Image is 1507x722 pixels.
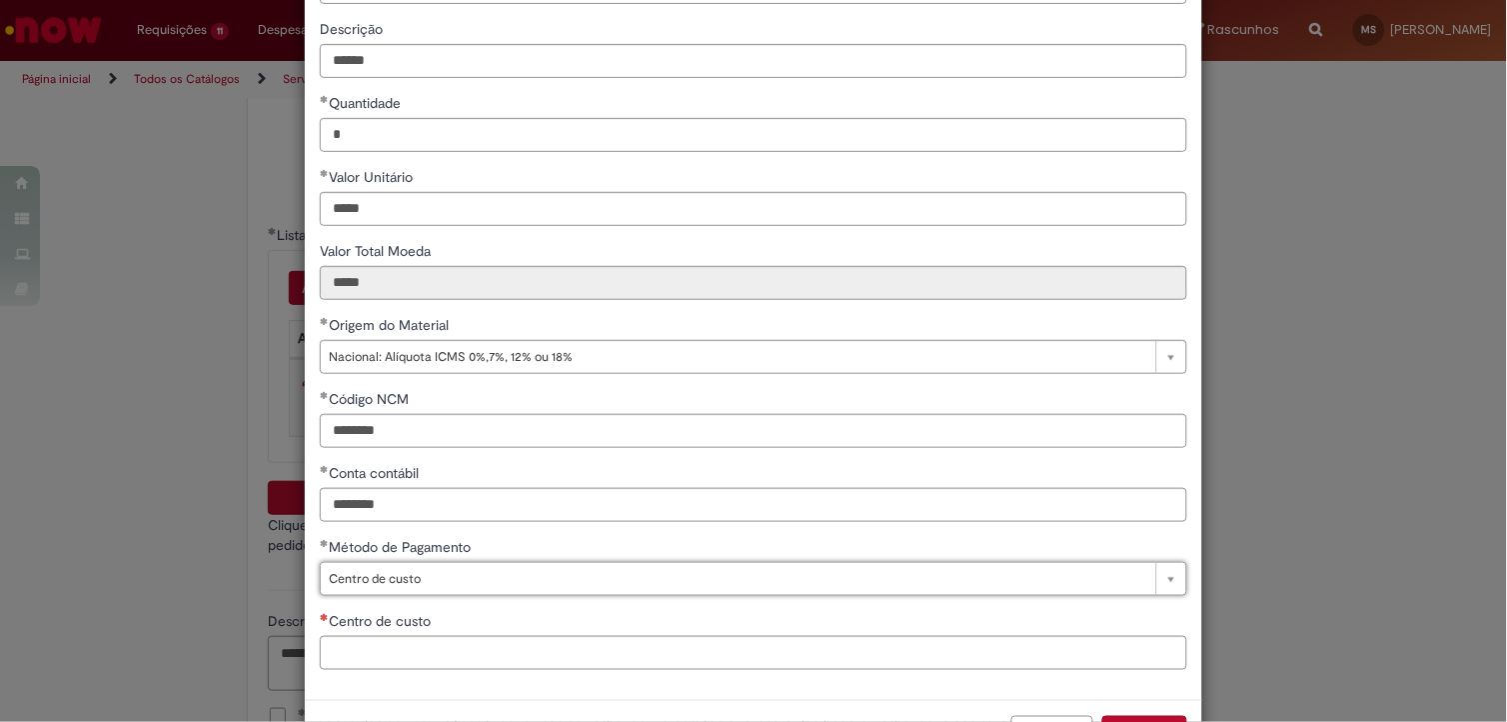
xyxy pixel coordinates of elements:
[320,317,329,325] span: Obrigatório Preenchido
[329,341,1146,373] span: Nacional: Alíquota ICMS 0%,7%, 12% ou 18%
[320,488,1187,522] input: Conta contábil
[320,169,329,177] span: Obrigatório Preenchido
[320,266,1187,300] input: Valor Total Moeda
[329,464,423,482] span: Conta contábil
[329,316,453,334] span: Origem do Material
[320,613,329,621] span: Necessários
[320,539,329,547] span: Obrigatório Preenchido
[320,192,1187,226] input: Valor Unitário
[329,563,1146,595] span: Centro de custo
[329,168,417,186] span: Valor Unitário
[320,414,1187,448] input: Código NCM
[320,242,435,260] span: Somente leitura - Valor Total Moeda
[320,20,387,38] span: Descrição
[329,538,475,556] span: Método de Pagamento
[329,612,435,630] span: Centro de custo
[320,44,1187,78] input: Descrição
[320,465,329,473] span: Obrigatório Preenchido
[320,95,329,103] span: Obrigatório Preenchido
[320,391,329,399] span: Obrigatório Preenchido
[320,636,1187,670] input: Centro de custo
[320,118,1187,152] input: Quantidade
[329,390,413,408] span: Código NCM
[329,94,405,112] span: Quantidade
